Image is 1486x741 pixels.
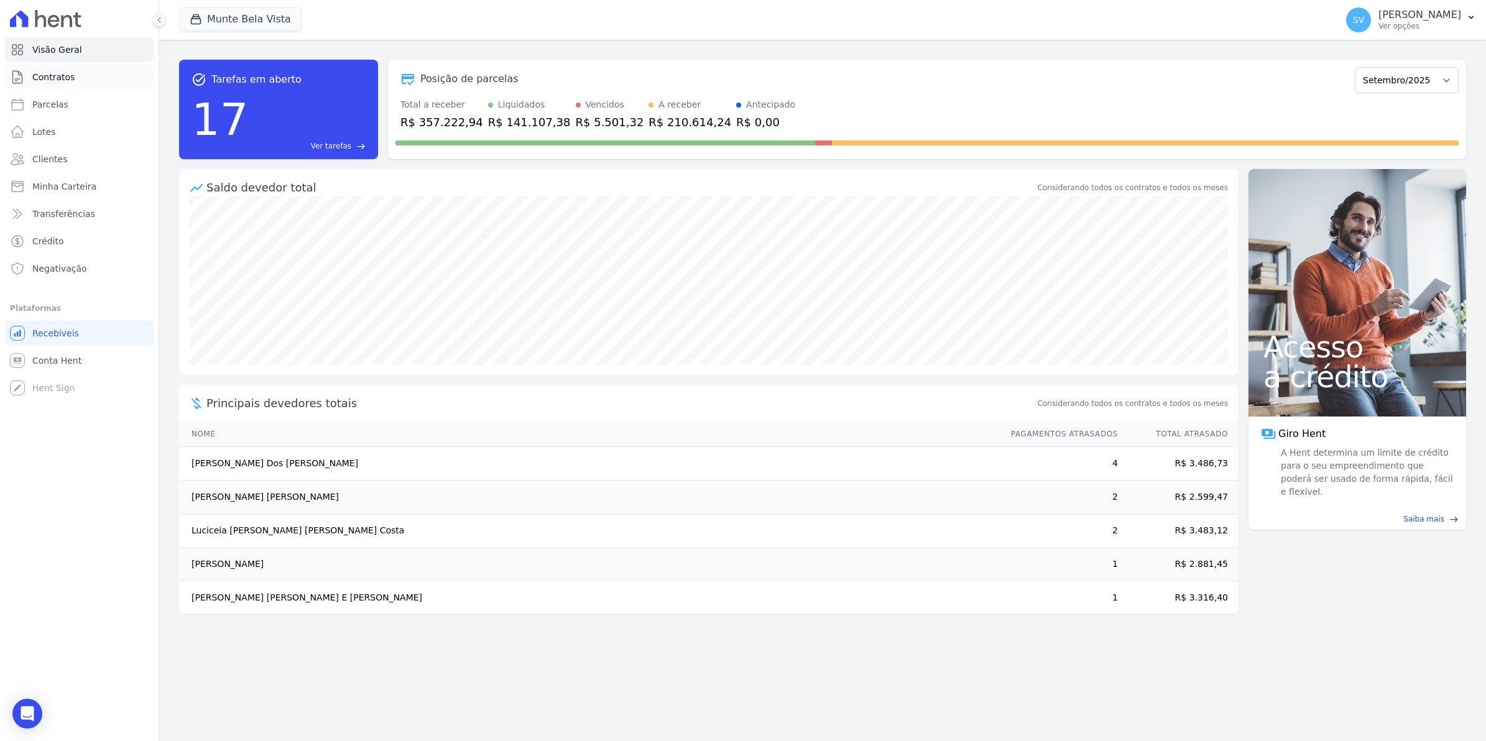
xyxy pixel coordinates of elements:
[32,44,82,56] span: Visão Geral
[736,114,795,131] div: R$ 0,00
[179,447,999,481] td: [PERSON_NAME] Dos [PERSON_NAME]
[1119,581,1238,615] td: R$ 3.316,40
[5,147,154,172] a: Clientes
[32,153,67,165] span: Clientes
[1278,426,1326,441] span: Giro Hent
[746,98,795,111] div: Antecipado
[1119,514,1238,548] td: R$ 3.483,12
[1263,332,1451,362] span: Acesso
[5,201,154,226] a: Transferências
[32,71,75,83] span: Contratos
[999,481,1119,514] td: 2
[32,98,68,111] span: Parcelas
[1403,513,1444,525] span: Saiba mais
[32,180,96,193] span: Minha Carteira
[179,421,999,447] th: Nome
[488,114,571,131] div: R$ 141.107,38
[1038,398,1228,409] span: Considerando todos os contratos e todos os meses
[999,548,1119,581] td: 1
[206,395,1035,412] span: Principais devedores totais
[192,87,249,152] div: 17
[192,72,206,87] span: task_alt
[1038,182,1228,193] div: Considerando todos os contratos e todos os meses
[1119,548,1238,581] td: R$ 2.881,45
[1119,481,1238,514] td: R$ 2.599,47
[1378,9,1461,21] p: [PERSON_NAME]
[1119,447,1238,481] td: R$ 3.486,73
[999,581,1119,615] td: 1
[5,321,154,346] a: Recebíveis
[10,301,149,316] div: Plataformas
[1119,421,1238,447] th: Total Atrasado
[12,699,42,729] div: Open Intercom Messenger
[206,179,1035,196] div: Saldo devedor total
[1353,16,1364,24] span: SV
[5,348,154,373] a: Conta Hent
[179,481,999,514] td: [PERSON_NAME] [PERSON_NAME]
[5,256,154,281] a: Negativação
[1263,362,1451,392] span: a crédito
[576,114,644,131] div: R$ 5.501,32
[400,114,483,131] div: R$ 357.222,94
[311,140,351,152] span: Ver tarefas
[5,174,154,199] a: Minha Carteira
[999,514,1119,548] td: 2
[5,37,154,62] a: Visão Geral
[5,65,154,90] a: Contratos
[5,119,154,144] a: Lotes
[32,208,95,220] span: Transferências
[498,98,545,111] div: Liquidados
[1378,21,1461,31] p: Ver opções
[179,548,999,581] td: [PERSON_NAME]
[999,421,1119,447] th: Pagamentos Atrasados
[1278,446,1454,499] span: A Hent determina um limite de crédito para o seu empreendimento que poderá ser usado de forma ráp...
[32,235,64,247] span: Crédito
[400,98,483,111] div: Total a receber
[999,447,1119,481] td: 4
[356,142,366,151] span: east
[586,98,624,111] div: Vencidos
[658,98,701,111] div: A receber
[32,327,79,339] span: Recebíveis
[1336,2,1486,37] button: SV [PERSON_NAME] Ver opções
[254,140,366,152] a: Ver tarefas east
[32,262,87,275] span: Negativação
[32,126,56,138] span: Lotes
[5,229,154,254] a: Crédito
[5,92,154,117] a: Parcelas
[179,581,999,615] td: [PERSON_NAME] [PERSON_NAME] E [PERSON_NAME]
[179,7,302,31] button: Munte Bela Vista
[179,514,999,548] td: Luciceia [PERSON_NAME] [PERSON_NAME] Costa
[32,354,81,367] span: Conta Hent
[648,114,731,131] div: R$ 210.614,24
[420,71,519,86] div: Posição de parcelas
[1449,515,1459,524] span: east
[1256,513,1459,525] a: Saiba mais east
[211,72,302,87] span: Tarefas em aberto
